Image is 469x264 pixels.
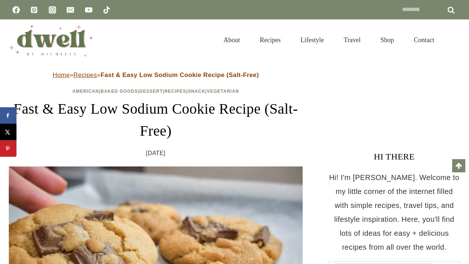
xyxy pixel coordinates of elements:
[404,27,444,53] a: Contact
[9,3,23,17] a: Facebook
[207,89,239,94] a: Vegetarian
[214,27,250,53] a: About
[53,71,259,78] span: » »
[9,98,303,142] h1: Fast & Easy Low Sodium Cookie Recipe (Salt-Free)
[328,170,460,254] p: Hi! I'm [PERSON_NAME]. Welcome to my little corner of the internet filled with simple recipes, tr...
[73,89,239,94] span: | | | | |
[63,3,78,17] a: Email
[328,150,460,163] h3: HI THERE
[101,89,138,94] a: Baked Goods
[370,27,404,53] a: Shop
[291,27,334,53] a: Lifestyle
[214,27,444,53] nav: Primary Navigation
[100,71,259,78] strong: Fast & Easy Low Sodium Cookie Recipe (Salt-Free)
[140,89,163,94] a: Dessert
[448,34,460,46] button: View Search Form
[99,3,114,17] a: TikTok
[81,3,96,17] a: YouTube
[188,89,206,94] a: Snack
[73,89,99,94] a: American
[146,148,166,159] time: [DATE]
[73,71,97,78] a: Recipes
[452,159,465,172] a: Scroll to top
[334,27,370,53] a: Travel
[45,3,60,17] a: Instagram
[165,89,187,94] a: Recipes
[9,23,93,57] img: DWELL by michelle
[250,27,291,53] a: Recipes
[27,3,41,17] a: Pinterest
[53,71,70,78] a: Home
